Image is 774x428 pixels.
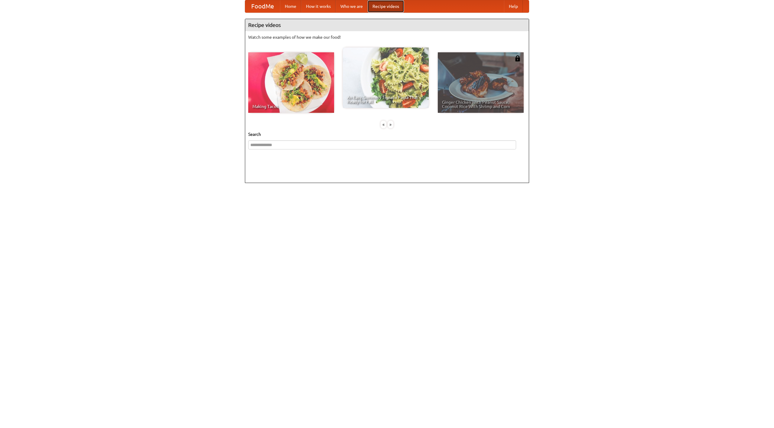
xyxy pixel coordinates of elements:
img: 483408.png [515,55,521,61]
p: Watch some examples of how we make our food! [248,34,526,40]
span: Making Tacos [252,104,330,109]
a: Making Tacos [248,52,334,113]
div: » [388,121,393,128]
a: Help [504,0,523,12]
h5: Search [248,131,526,137]
div: « [381,121,386,128]
a: Recipe videos [368,0,404,12]
a: FoodMe [245,0,280,12]
h4: Recipe videos [245,19,529,31]
a: Home [280,0,301,12]
a: An Easy, Summery Tomato Pasta That's Ready for Fall [343,47,429,108]
a: How it works [301,0,336,12]
a: Who we are [336,0,368,12]
span: An Easy, Summery Tomato Pasta That's Ready for Fall [347,95,424,104]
